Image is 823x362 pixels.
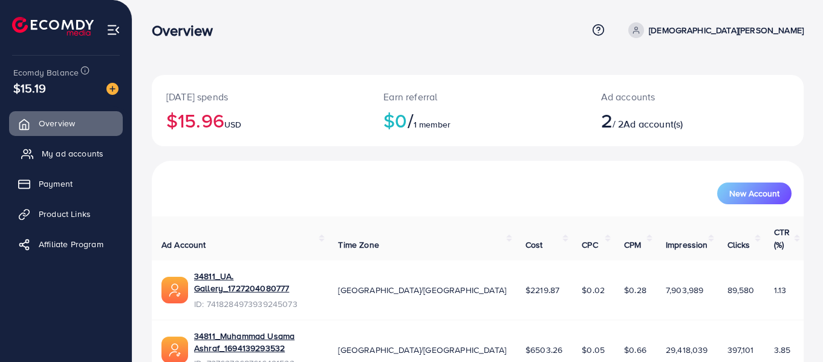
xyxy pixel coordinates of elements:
[601,109,735,132] h2: / 2
[601,89,735,104] p: Ad accounts
[414,118,451,131] span: 1 member
[9,232,123,256] a: Affiliate Program
[525,239,543,251] span: Cost
[649,23,804,37] p: [DEMOGRAPHIC_DATA][PERSON_NAME]
[9,111,123,135] a: Overview
[774,344,791,356] span: 3.85
[12,17,94,36] img: logo
[152,22,223,39] h3: Overview
[39,178,73,190] span: Payment
[13,79,46,97] span: $15.19
[727,239,750,251] span: Clicks
[194,330,319,355] a: 34811_Muhammad Usama Ashraf_1694139293532
[666,284,703,296] span: 7,903,989
[166,109,354,132] h2: $15.96
[106,23,120,37] img: menu
[624,284,646,296] span: $0.28
[729,189,779,198] span: New Account
[161,277,188,303] img: ic-ads-acc.e4c84228.svg
[727,284,755,296] span: 89,580
[338,344,506,356] span: [GEOGRAPHIC_DATA]/[GEOGRAPHIC_DATA]
[601,106,613,134] span: 2
[194,298,319,310] span: ID: 7418284973939245073
[666,239,708,251] span: Impression
[9,141,123,166] a: My ad accounts
[408,106,414,134] span: /
[39,238,103,250] span: Affiliate Program
[666,344,708,356] span: 29,418,039
[623,117,683,131] span: Ad account(s)
[9,202,123,226] a: Product Links
[338,239,379,251] span: Time Zone
[194,270,319,295] a: 34811_UA. Gallery_1727204080777
[525,344,562,356] span: $6503.26
[624,239,641,251] span: CPM
[42,147,103,160] span: My ad accounts
[717,183,792,204] button: New Account
[582,344,605,356] span: $0.05
[39,117,75,129] span: Overview
[338,284,506,296] span: [GEOGRAPHIC_DATA]/[GEOGRAPHIC_DATA]
[106,83,119,95] img: image
[383,109,571,132] h2: $0
[525,284,559,296] span: $2219.87
[39,208,91,220] span: Product Links
[774,284,787,296] span: 1.13
[623,22,804,38] a: [DEMOGRAPHIC_DATA][PERSON_NAME]
[166,89,354,104] p: [DATE] spends
[624,344,646,356] span: $0.66
[224,118,241,131] span: USD
[727,344,754,356] span: 397,101
[9,172,123,196] a: Payment
[383,89,571,104] p: Earn referral
[582,284,605,296] span: $0.02
[13,66,79,79] span: Ecomdy Balance
[161,239,206,251] span: Ad Account
[772,308,814,353] iframe: Chat
[774,226,790,250] span: CTR (%)
[582,239,597,251] span: CPC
